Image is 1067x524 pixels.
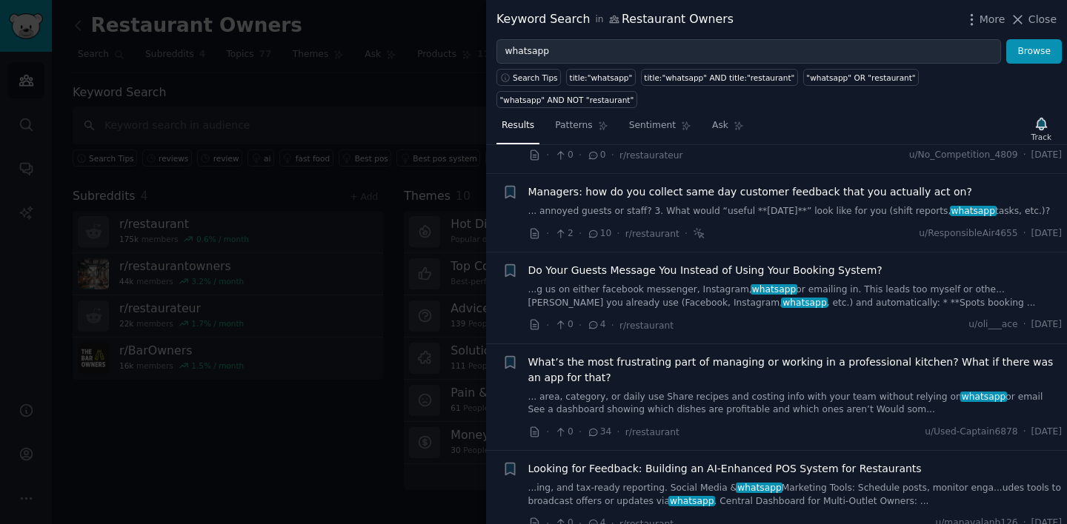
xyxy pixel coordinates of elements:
span: · [579,147,582,163]
span: More [980,12,1005,27]
span: · [546,424,549,440]
span: u/Used-Captain6878 [925,426,1017,439]
span: whatsapp [736,483,782,493]
input: Try a keyword related to your business [496,39,1001,64]
span: · [611,147,614,163]
span: · [546,226,549,241]
div: Track [1031,132,1051,142]
span: Sentiment [629,119,676,132]
span: r/restaurant [619,320,674,331]
button: Track [1026,113,1057,144]
a: "whatsapp" OR "restaurant" [803,69,919,86]
span: · [1023,149,1026,162]
span: · [546,147,549,163]
a: title:"whatsapp" AND title:"restaurant" [641,69,798,86]
a: Sentiment [624,114,697,144]
span: 0 [587,149,605,162]
span: u/oli___ace [968,318,1017,332]
span: r/restaurant [625,229,679,239]
span: Ask [712,119,728,132]
span: Close [1028,12,1057,27]
a: title:"whatsapp" [566,69,636,86]
span: · [616,424,619,440]
span: whatsapp [781,298,828,308]
a: ...ing, and tax-ready reporting. Social Media &whatsappMarketing Tools: Schedule posts, monitor e... [528,482,1063,508]
a: Ask [707,114,749,144]
button: Browse [1006,39,1062,64]
a: ... annoyed guests or staff? 3. What would “useful **[DATE]**” look like for you (shift reports,w... [528,205,1063,218]
span: [DATE] [1031,149,1062,162]
span: Results [502,119,534,132]
a: Results [496,114,539,144]
span: · [1023,227,1026,241]
span: whatsapp [950,206,997,216]
span: in [595,13,603,27]
span: 10 [587,227,611,241]
span: r/restaurant [625,427,679,437]
span: · [546,318,549,333]
a: Patterns [550,114,613,144]
a: ... area, category, or daily use Share recipes and costing info with your team without relying on... [528,391,1063,417]
span: · [1023,318,1026,332]
span: 0 [554,426,573,439]
span: · [1023,426,1026,439]
span: 34 [587,426,611,439]
span: whatsapp [960,392,1007,402]
span: r/restaurateur [619,150,683,161]
span: [DATE] [1031,318,1062,332]
span: 2 [554,227,573,241]
div: "whatsapp" OR "restaurant" [806,73,915,83]
button: More [964,12,1005,27]
span: whatsapp [751,284,797,295]
button: Search Tips [496,69,561,86]
span: [DATE] [1031,227,1062,241]
a: ...g us on either facebook messenger, Instagram,whatsappor emailing in. This leads too myself or ... [528,283,1063,309]
span: Patterns [555,119,592,132]
span: · [685,226,688,241]
span: · [579,424,582,440]
span: 4 [587,318,605,332]
a: "whatsapp" AND NOT "restaurant" [496,91,637,108]
span: 0 [554,149,573,162]
span: 0 [554,318,573,332]
div: "whatsapp" AND NOT "restaurant" [500,95,634,105]
span: whatsapp [668,496,715,506]
a: Do Your Guests Message You Instead of Using Your Booking System? [528,263,882,278]
span: Search Tips [513,73,558,83]
div: title:"whatsapp" AND title:"restaurant" [644,73,794,83]
span: · [616,226,619,241]
span: · [579,318,582,333]
a: What’s the most frustrating part of managing or working in a professional kitchen? What if there ... [528,355,1063,386]
span: u/ResponsibleAir4655 [919,227,1017,241]
a: Managers: how do you collect same day customer feedback that you actually act on? [528,184,972,200]
div: title:"whatsapp" [570,73,633,83]
a: Looking for Feedback: Building an AI-Enhanced POS System for Restaurants [528,461,922,477]
span: · [611,318,614,333]
span: · [579,226,582,241]
span: u/No_Competition_4809 [909,149,1018,162]
div: Keyword Search Restaurant Owners [496,10,734,29]
span: [DATE] [1031,426,1062,439]
button: Close [1010,12,1057,27]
